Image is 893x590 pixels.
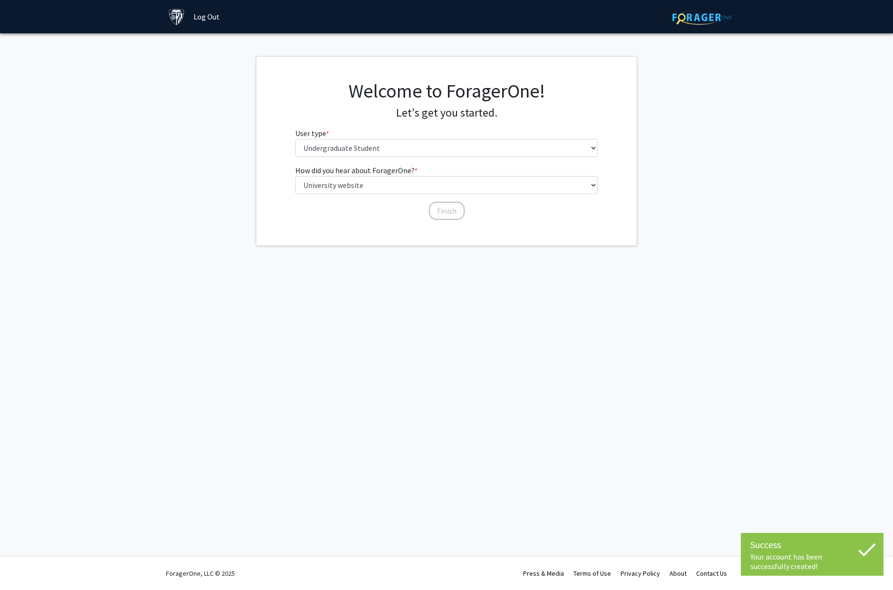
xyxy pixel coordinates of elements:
[295,106,598,120] h4: Let's get you started.
[750,538,874,552] div: Success
[295,128,329,139] label: User type
[672,10,732,25] img: ForagerOne Logo
[696,569,727,578] a: Contact Us
[168,9,185,25] img: Johns Hopkins University Logo
[573,569,611,578] a: Terms of Use
[166,557,235,590] div: ForagerOne, LLC © 2025
[523,569,564,578] a: Press & Media
[670,569,687,578] a: About
[295,79,598,102] h1: Welcome to ForagerOne!
[750,552,874,571] div: Your account has been successfully created!
[621,569,660,578] a: Privacy Policy
[295,165,417,176] label: How did you hear about ForagerOne?
[7,547,40,583] iframe: Chat
[429,202,465,220] button: Finish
